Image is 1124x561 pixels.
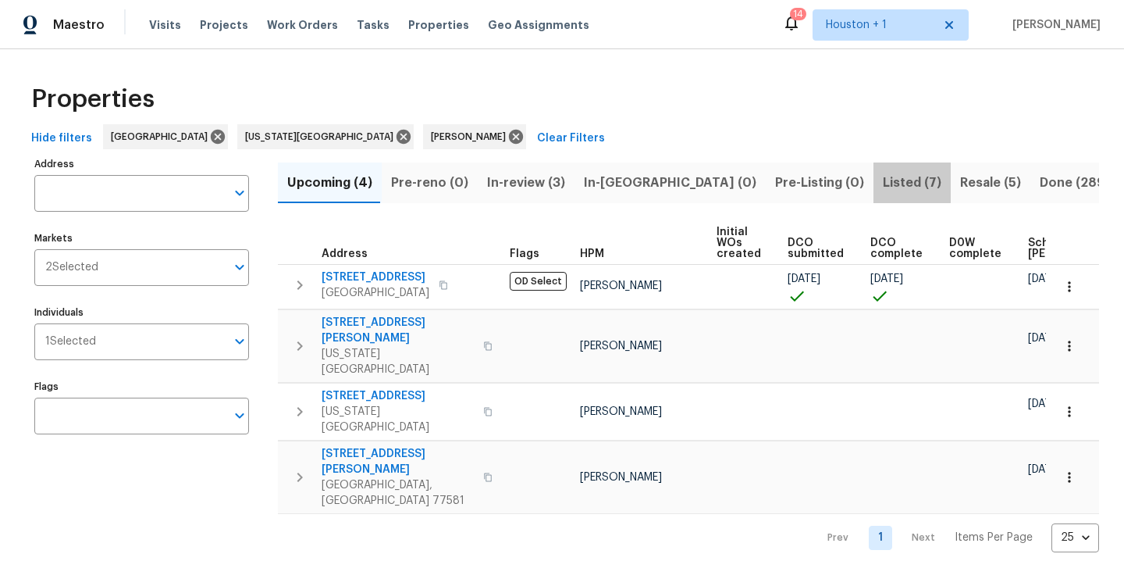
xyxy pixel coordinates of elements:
[34,308,249,317] label: Individuals
[322,270,429,285] span: [STREET_ADDRESS]
[357,20,389,30] span: Tasks
[870,273,903,284] span: [DATE]
[322,248,368,259] span: Address
[200,17,248,33] span: Projects
[431,129,512,145] span: [PERSON_NAME]
[580,341,662,352] span: [PERSON_NAME]
[510,248,539,259] span: Flags
[826,17,933,33] span: Houston + 1
[883,172,941,194] span: Listed (7)
[53,17,105,33] span: Maestro
[580,248,604,259] span: HPM
[149,17,181,33] span: Visits
[869,526,892,550] a: Goto page 1
[717,227,761,259] span: Initial WOs created
[487,172,565,194] span: In-review (3)
[408,17,469,33] span: Properties
[1028,333,1061,344] span: [DATE]
[788,238,844,259] span: DCO submitted
[229,405,251,427] button: Open
[1040,172,1110,194] span: Done (289)
[1051,517,1099,558] div: 25
[34,234,249,243] label: Markets
[322,477,474,509] span: [GEOGRAPHIC_DATA], [GEOGRAPHIC_DATA] 77581
[34,382,249,391] label: Flags
[1028,238,1116,259] span: Scheduled [PERSON_NAME]
[229,256,251,278] button: Open
[1028,464,1061,475] span: [DATE]
[955,530,1033,545] p: Items Per Page
[788,273,820,284] span: [DATE]
[580,472,662,483] span: [PERSON_NAME]
[423,124,526,149] div: [PERSON_NAME]
[510,272,567,291] span: OD Select
[391,172,468,194] span: Pre-reno (0)
[31,91,155,107] span: Properties
[870,238,923,259] span: DCO complete
[775,172,864,194] span: Pre-Listing (0)
[229,182,251,204] button: Open
[584,172,756,194] span: In-[GEOGRAPHIC_DATA] (0)
[322,285,429,301] span: [GEOGRAPHIC_DATA]
[813,523,1099,552] nav: Pagination Navigation
[960,172,1021,194] span: Resale (5)
[580,280,662,291] span: [PERSON_NAME]
[229,331,251,352] button: Open
[287,172,372,194] span: Upcoming (4)
[580,406,662,417] span: [PERSON_NAME]
[111,129,214,145] span: [GEOGRAPHIC_DATA]
[322,346,474,377] span: [US_STATE][GEOGRAPHIC_DATA]
[1028,273,1061,284] span: [DATE]
[322,315,474,346] span: [STREET_ADDRESS][PERSON_NAME]
[322,404,474,435] span: [US_STATE][GEOGRAPHIC_DATA]
[237,124,414,149] div: [US_STATE][GEOGRAPHIC_DATA]
[531,124,611,153] button: Clear Filters
[31,129,92,148] span: Hide filters
[45,261,98,274] span: 2 Selected
[34,159,249,169] label: Address
[45,335,96,348] span: 1 Selected
[267,17,338,33] span: Work Orders
[1006,17,1101,33] span: [PERSON_NAME]
[1028,398,1061,409] span: [DATE]
[103,124,228,149] div: [GEOGRAPHIC_DATA]
[25,124,98,153] button: Hide filters
[793,6,803,22] div: 14
[949,238,1001,259] span: D0W complete
[537,129,605,148] span: Clear Filters
[322,446,474,477] span: [STREET_ADDRESS][PERSON_NAME]
[488,17,589,33] span: Geo Assignments
[245,129,400,145] span: [US_STATE][GEOGRAPHIC_DATA]
[322,388,474,404] span: [STREET_ADDRESS]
